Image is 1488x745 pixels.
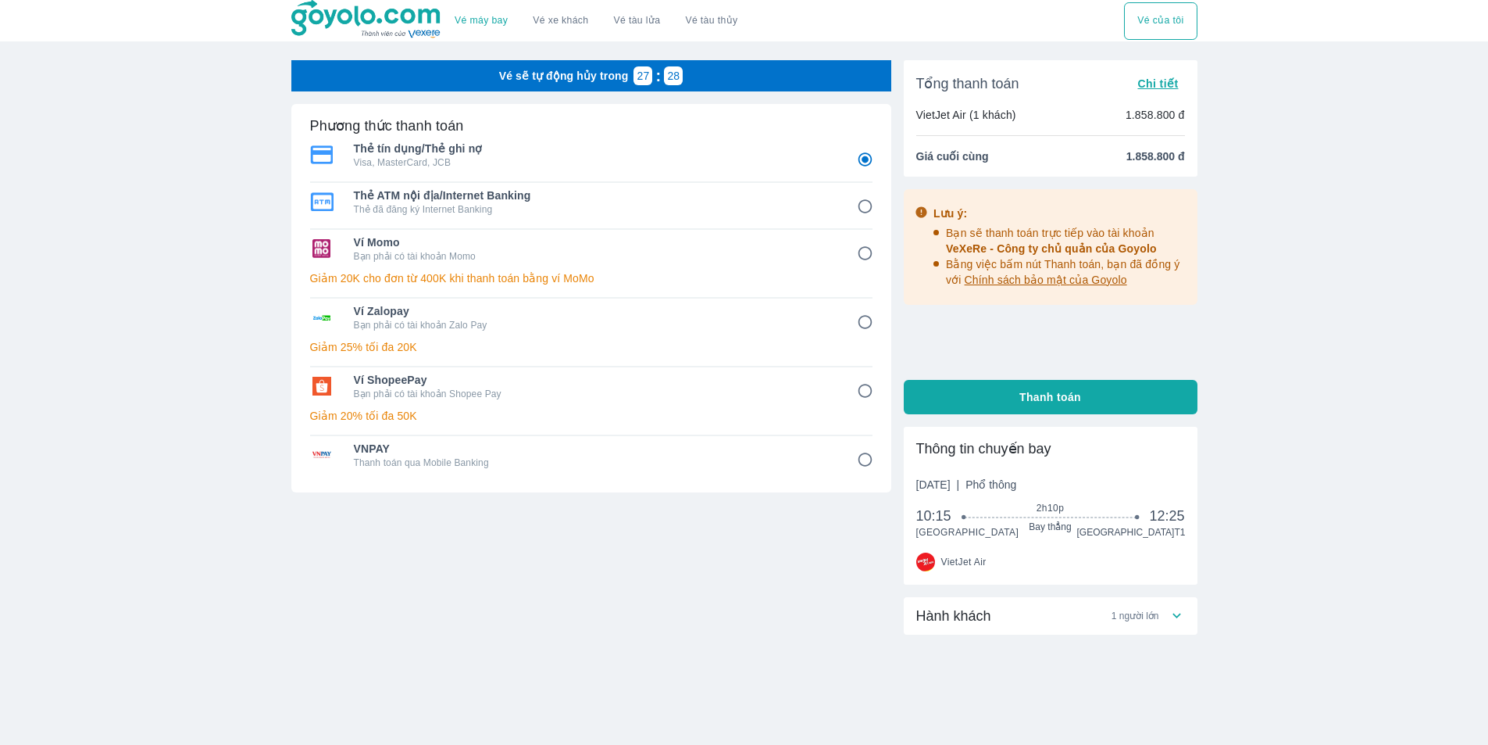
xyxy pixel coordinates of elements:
span: Tổng thanh toán [916,74,1019,93]
span: [DATE] [916,477,1017,492]
div: Thẻ tín dụng/Thẻ ghi nợThẻ tín dụng/Thẻ ghi nợVisa, MasterCard, JCB [310,136,872,174]
h6: Phương thức thanh toán [310,116,464,135]
p: Visa, MasterCard, JCB [354,156,835,169]
div: Ví ZalopayVí ZalopayBạn phải có tài khoản Zalo Pay [310,299,872,336]
p: Giảm 20K cho đơn từ 400K khi thanh toán bằng ví MoMo [310,270,872,286]
p: Bạn phải có tài khoản Momo [354,250,835,263]
a: Vé máy bay [455,15,508,27]
div: choose transportation mode [1124,2,1197,40]
div: choose transportation mode [442,2,750,40]
div: Ví ShopeePayVí ShopeePayBạn phải có tài khoản Shopee Pay [310,367,872,405]
p: Giảm 25% tối đa 20K [310,339,872,355]
span: Ví Momo [354,235,835,250]
span: Bạn sẽ thanh toán trực tiếp vào tài khoản [946,227,1157,255]
a: Vé xe khách [533,15,588,27]
p: VietJet Air (1 khách) [916,107,1016,123]
span: 10:15 [916,507,965,525]
p: : [652,68,664,84]
span: | [957,478,960,491]
p: 1.858.800 đ [1126,107,1185,123]
span: Chính sách bảo mật của Goyolo [965,274,1127,286]
img: VNPAY [310,446,334,464]
p: Thẻ đã đăng ký Internet Banking [354,203,835,216]
div: VNPAYVNPAYThanh toán qua Mobile Banking [310,436,872,474]
p: Bạn phải có tài khoản Zalo Pay [354,319,835,331]
div: Hành khách1 người lớn [904,597,1197,635]
span: 1.858.800 đ [1126,149,1185,164]
img: Ví Zalopay [310,308,334,327]
span: Bay thẳng [964,521,1137,533]
p: 28 [667,68,680,84]
span: Hành khách [916,607,991,625]
span: Thanh toán [1019,389,1081,405]
div: Ví MomoVí MomoBạn phải có tài khoản Momo [310,230,872,267]
p: Bằng việc bấm nút Thanh toán, bạn đã đồng ý với [946,256,1186,288]
img: Ví ShopeePay [310,377,334,396]
span: 1 người lớn [1112,610,1159,622]
span: Ví Zalopay [354,303,835,319]
span: VietJet Air [941,556,987,568]
span: Giá cuối cùng [916,149,989,164]
button: Chi tiết [1131,73,1184,95]
span: Phổ thông [965,478,1016,491]
p: Vé sẽ tự động hủy trong [499,68,629,84]
span: VNPAY [354,441,835,457]
span: VeXeRe - Công ty chủ quản của Goyolo [946,242,1157,255]
p: Giảm 20% tối đa 50K [310,408,872,424]
span: Ví ShopeePay [354,372,835,388]
span: 12:25 [1149,507,1184,525]
button: Vé tàu thủy [673,2,750,40]
button: Vé của tôi [1124,2,1197,40]
div: Thẻ ATM nội địa/Internet BankingThẻ ATM nội địa/Internet BankingThẻ đã đăng ký Internet Banking [310,183,872,220]
a: Vé tàu lửa [601,2,673,40]
p: Bạn phải có tài khoản Shopee Pay [354,388,835,400]
button: Thanh toán [904,380,1197,414]
span: Chi tiết [1137,77,1178,90]
span: 2h10p [964,502,1137,514]
span: [GEOGRAPHIC_DATA] T1 [1077,526,1185,539]
span: Thẻ tín dụng/Thẻ ghi nợ [354,141,835,156]
div: Lưu ý: [933,206,1186,221]
span: Thẻ ATM nội địa/Internet Banking [354,188,835,203]
p: 27 [637,68,650,84]
img: Thẻ tín dụng/Thẻ ghi nợ [310,145,334,164]
p: Thanh toán qua Mobile Banking [354,457,835,469]
div: Thông tin chuyến bay [916,439,1185,458]
img: Thẻ ATM nội địa/Internet Banking [310,192,334,211]
img: Ví Momo [310,239,334,258]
